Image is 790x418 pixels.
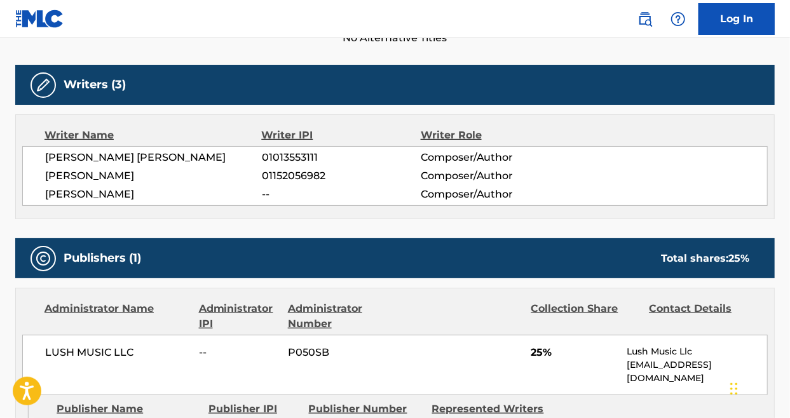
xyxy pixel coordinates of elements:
div: Administrator Number [288,301,397,332]
span: No Alternative Titles [15,30,775,46]
h5: Publishers (1) [64,251,141,266]
img: MLC Logo [15,10,64,28]
div: Contact Details [649,301,758,332]
h5: Writers (3) [64,78,126,92]
img: Publishers [36,251,51,266]
span: Composer/Author [421,187,565,202]
div: Publisher IPI [208,401,299,417]
span: [PERSON_NAME] [PERSON_NAME] [45,150,262,165]
a: Log In [698,3,775,35]
span: [PERSON_NAME] [45,168,262,184]
div: Total shares: [661,251,749,266]
span: P050SB [288,345,396,360]
span: -- [199,345,278,360]
p: Lush Music Llc [627,345,767,358]
div: Publisher Name [57,401,199,417]
a: Public Search [632,6,658,32]
div: Drag [730,370,738,408]
iframe: Chat Widget [726,357,790,418]
div: Represented Writers [432,401,546,417]
p: [EMAIL_ADDRESS][DOMAIN_NAME] [627,358,767,385]
div: Writer Role [421,128,566,143]
span: 25% [531,345,617,360]
img: help [671,11,686,27]
span: 01152056982 [262,168,421,184]
span: LUSH MUSIC LLC [45,345,189,360]
img: search [637,11,653,27]
div: Administrator IPI [199,301,278,332]
div: Writer Name [44,128,261,143]
span: Composer/Author [421,150,565,165]
span: [PERSON_NAME] [45,187,262,202]
span: 01013553111 [262,150,421,165]
span: -- [262,187,421,202]
img: Writers [36,78,51,93]
div: Collection Share [531,301,640,332]
div: Publisher Number [309,401,423,417]
div: Help [665,6,691,32]
span: 25 % [728,252,749,264]
span: Composer/Author [421,168,565,184]
div: Writer IPI [261,128,420,143]
div: Administrator Name [44,301,189,332]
